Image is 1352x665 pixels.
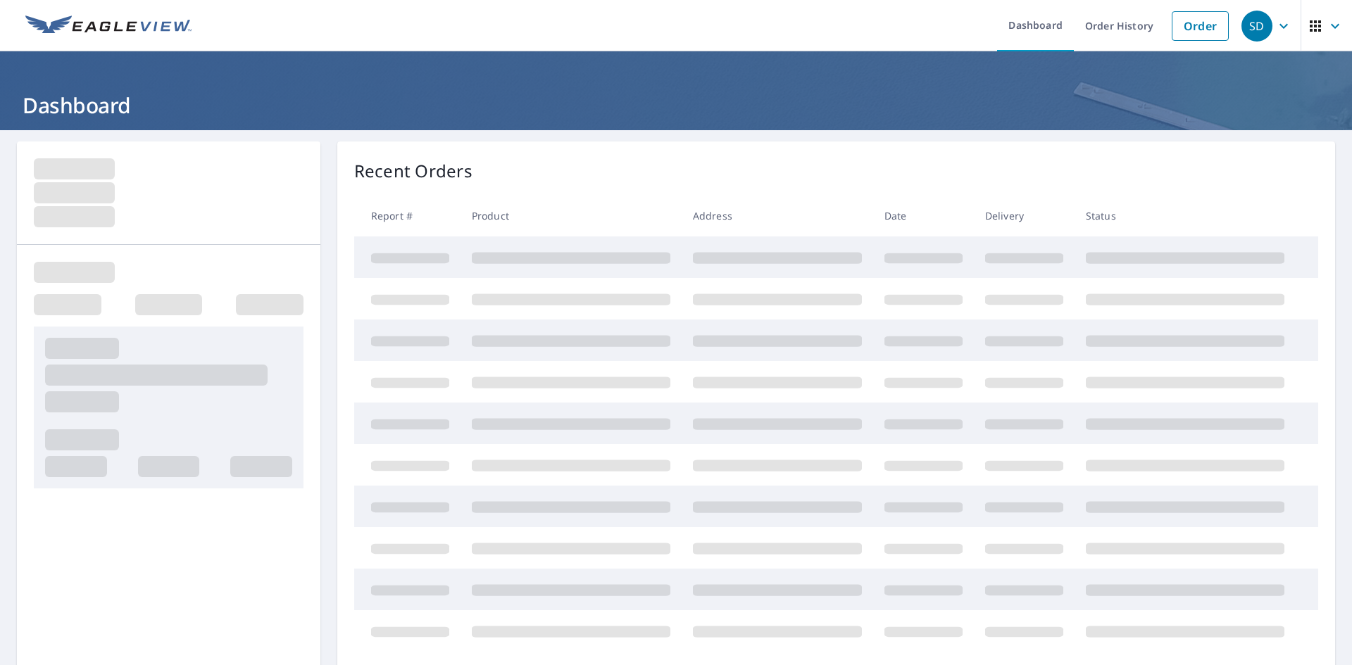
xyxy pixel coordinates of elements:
th: Status [1075,195,1296,236]
th: Product [461,195,682,236]
p: Recent Orders [354,158,472,184]
th: Report # [354,195,461,236]
img: EV Logo [25,15,192,37]
th: Delivery [974,195,1075,236]
h1: Dashboard [17,91,1335,120]
div: SD [1241,11,1272,42]
a: Order [1172,11,1229,41]
th: Address [682,195,873,236]
th: Date [873,195,974,236]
